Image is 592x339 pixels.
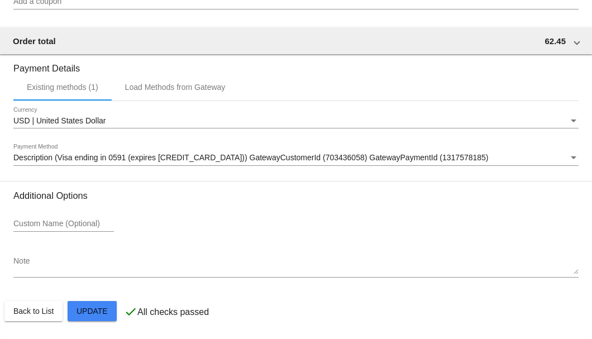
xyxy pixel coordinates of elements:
[545,36,566,46] span: 62.45
[13,190,579,201] h3: Additional Options
[13,116,106,125] span: USD | United States Dollar
[13,154,579,163] mat-select: Payment Method
[124,305,137,318] mat-icon: check
[13,36,56,46] span: Order total
[13,153,489,162] span: Description (Visa ending in 0591 (expires [CREDIT_CARD_DATA])) GatewayCustomerId (703436058) Gate...
[13,219,114,228] input: Custom Name (Optional)
[13,55,579,74] h3: Payment Details
[13,117,579,126] mat-select: Currency
[4,301,63,321] button: Back to List
[77,307,108,316] span: Update
[13,307,54,316] span: Back to List
[125,83,226,92] div: Load Methods from Gateway
[68,301,117,321] button: Update
[27,83,98,92] div: Existing methods (1)
[137,307,209,317] p: All checks passed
